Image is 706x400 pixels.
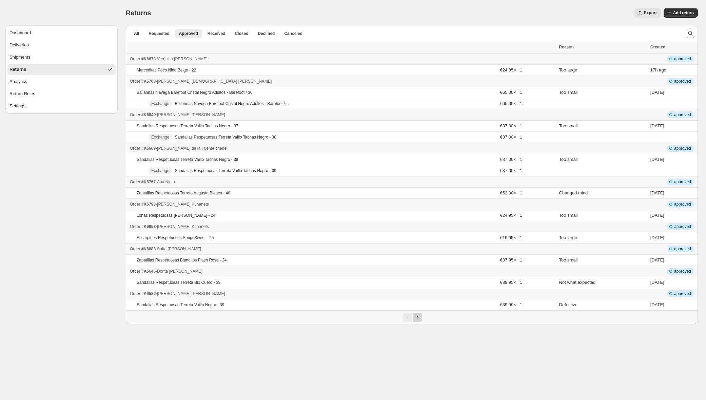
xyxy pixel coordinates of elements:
[634,8,661,18] button: Export
[130,269,140,274] span: Order
[130,112,140,117] span: Order
[137,190,230,196] p: Zapatillas Respetuosas Terreta Augusta Blanco - 40
[686,28,695,38] button: Search and filter results
[674,224,691,229] span: approved
[674,202,691,207] span: approved
[9,42,29,48] div: Deliveries
[141,57,156,61] span: #K6678
[674,112,691,118] span: approved
[674,269,691,274] span: approved
[557,255,648,266] td: Too small
[674,79,691,84] span: approved
[557,299,648,311] td: Defective
[151,134,169,140] span: Exchange
[258,31,275,36] span: Declined
[500,134,522,140] span: €37.00 × 1
[130,57,140,61] span: Order
[126,9,151,17] span: Returns
[284,31,302,36] span: Canceled
[130,56,555,62] div: -
[130,78,555,85] div: -
[141,180,156,184] span: #K6767
[175,134,276,140] p: Sandalias Respetuosas Terreta Vaillo Tachas Negro - 38
[157,269,202,274] span: Dorita [PERSON_NAME]
[650,67,658,72] time: Sunday, August 31, 2025 at 4:09:46 PM
[674,291,691,296] span: approved
[674,56,691,62] span: approved
[126,310,698,324] nav: Pagination
[9,66,26,73] div: Returns
[157,180,175,184] span: Ana Nieto
[141,291,156,296] span: #K6586
[175,168,276,173] p: Sandalias Respetuosas Terreta Vaillo Tachas Negro - 39
[674,246,691,252] span: approved
[208,31,225,36] span: Received
[137,302,224,308] p: Sandalias Respetuosas Terreta Vaillo Negro - 39
[130,291,140,296] span: Order
[157,202,209,207] span: [PERSON_NAME] Kunanets
[500,101,522,106] span: €65.00 × 1
[130,223,555,230] div: -
[130,246,555,252] div: -
[500,302,522,307] span: €39.99 × 1
[557,232,648,244] td: Too large
[130,268,555,275] div: -
[500,123,522,128] span: €37.00 × 1
[500,235,522,240] span: €19.95 × 1
[141,202,156,207] span: #K6793
[130,247,140,251] span: Order
[674,146,691,151] span: approved
[149,31,169,36] span: Requested
[500,213,522,218] span: €24.95 × 1
[500,67,522,72] span: €24.95 × 1
[650,123,664,128] time: Friday, August 29, 2025 at 2:54:46 PM
[157,224,209,229] span: [PERSON_NAME] Kunanets
[137,235,214,240] p: Escarpines Respetuosos Snugi Sweet - 25
[648,65,698,76] td: ago
[137,280,220,285] p: Sandalias Respetuosas Terreta Bio Cuero - 39
[130,290,555,297] div: -
[500,168,522,173] span: €37.00 × 1
[7,88,116,99] button: Return Rules
[500,257,522,262] span: €37.95 × 1
[650,302,664,307] time: Tuesday, August 26, 2025 at 12:43:03 PM
[7,27,116,38] button: Dashboard
[134,31,139,36] span: All
[141,224,156,229] span: #K6653
[413,313,422,322] button: Next
[7,64,116,75] button: Returns
[664,8,698,18] button: Add return
[137,213,215,218] p: Lonas Respetuosas [PERSON_NAME] - 24
[7,52,116,63] button: Shipments
[9,90,35,97] div: Return Rules
[137,90,253,95] p: Bailarinas Navega Barefoot Cristal Negro Adultos - Barefoot / 36
[7,40,116,50] button: Deliveries
[179,31,198,36] span: Approved
[157,146,227,151] span: [PERSON_NAME] de la Fuente chenel
[650,45,666,49] span: Created
[500,280,522,285] span: €39.95 × 1
[644,10,657,16] span: Export
[157,57,208,61] span: Verónica [PERSON_NAME]
[557,154,648,165] td: Too small
[151,168,169,173] span: Exchange
[157,291,225,296] span: [PERSON_NAME] [PERSON_NAME]
[650,213,664,218] time: Thursday, August 28, 2025 at 12:47:35 PM
[650,280,664,285] time: Tuesday, August 26, 2025 at 5:23:47 PM
[130,79,140,84] span: Order
[650,190,664,195] time: Thursday, August 28, 2025 at 4:45:01 PM
[141,112,156,117] span: #K6849
[130,111,555,118] div: -
[7,76,116,87] button: Analytics
[500,90,522,95] span: €65.00 × 1
[130,178,555,185] div: -
[130,201,555,208] div: -
[9,78,27,85] div: Analytics
[141,247,156,251] span: #K6688
[557,277,648,288] td: Not what expected
[650,257,664,262] time: Tuesday, August 26, 2025 at 10:54:58 PM
[130,224,140,229] span: Order
[130,146,140,151] span: Order
[175,101,289,106] p: Bailarinas Navega Barefoot Cristal Negro Adultos - Barefoot / 37
[559,45,574,49] span: Reason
